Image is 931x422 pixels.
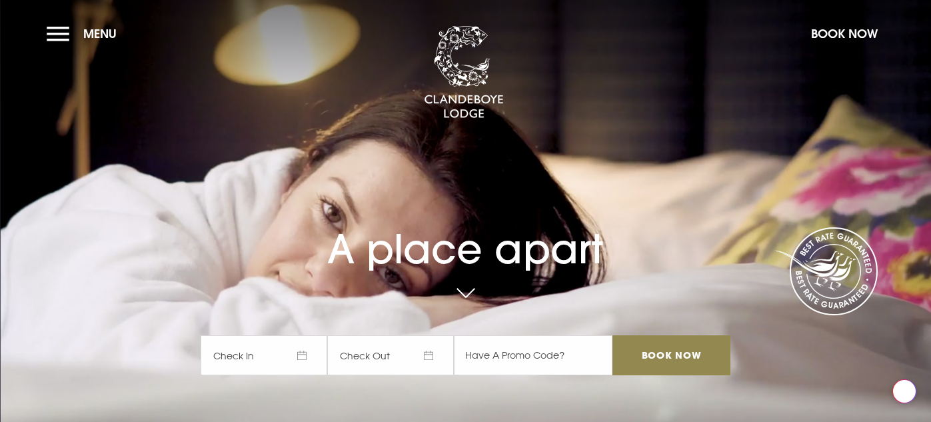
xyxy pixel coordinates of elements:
[424,26,504,119] img: Clandeboye Lodge
[804,19,884,48] button: Book Now
[201,335,327,375] span: Check In
[47,19,123,48] button: Menu
[612,335,730,375] input: Book Now
[327,335,454,375] span: Check Out
[454,335,612,375] input: Have A Promo Code?
[201,199,730,273] h1: A place apart
[83,26,117,41] span: Menu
